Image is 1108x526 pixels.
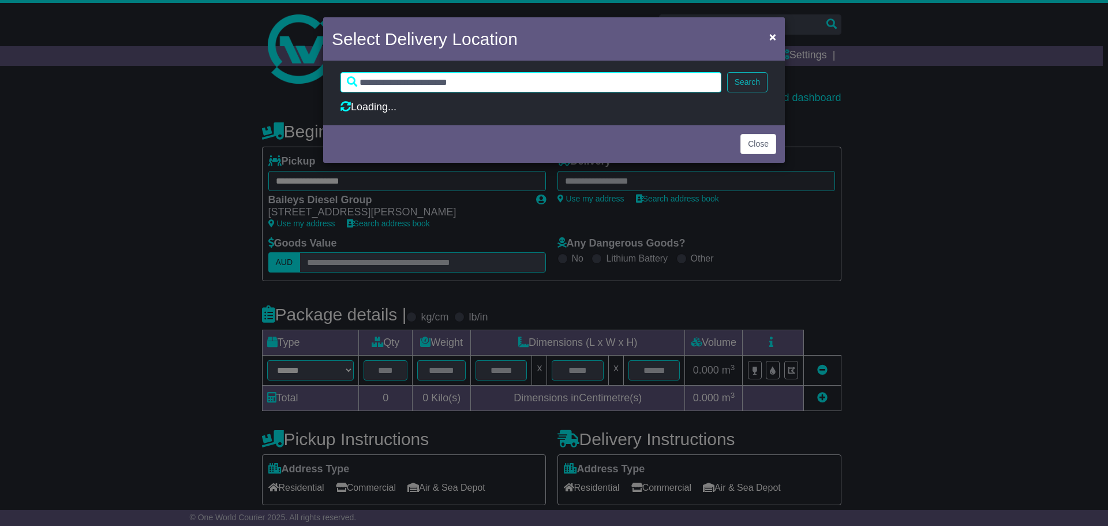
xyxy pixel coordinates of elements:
[763,25,782,49] button: Close
[727,72,768,92] button: Search
[340,101,768,114] div: Loading...
[332,26,518,52] h4: Select Delivery Location
[769,30,776,43] span: ×
[740,134,776,154] button: Close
